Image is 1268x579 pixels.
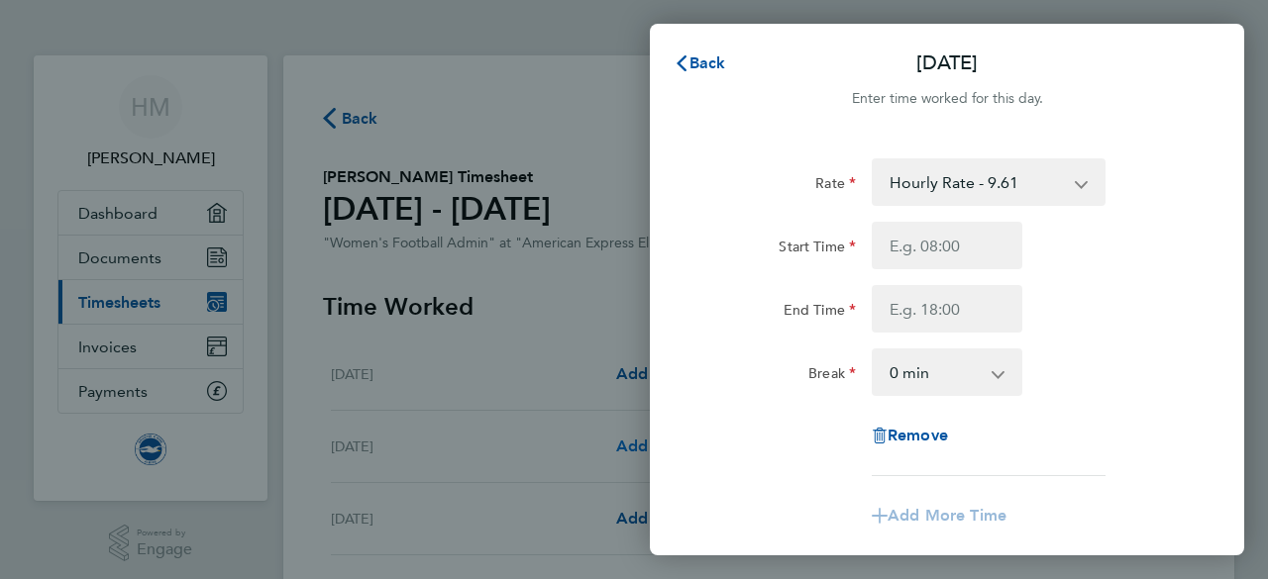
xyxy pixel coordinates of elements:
input: E.g. 08:00 [872,222,1022,269]
button: Back [654,44,746,83]
span: Back [689,53,726,72]
label: End Time [784,301,856,325]
p: [DATE] [916,49,978,77]
button: Remove [872,428,948,443]
label: Break [808,364,856,388]
span: Remove [888,426,948,444]
label: Rate [815,174,856,198]
input: E.g. 18:00 [872,285,1022,333]
label: Start Time [779,238,856,261]
div: Enter time worked for this day. [650,87,1244,111]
